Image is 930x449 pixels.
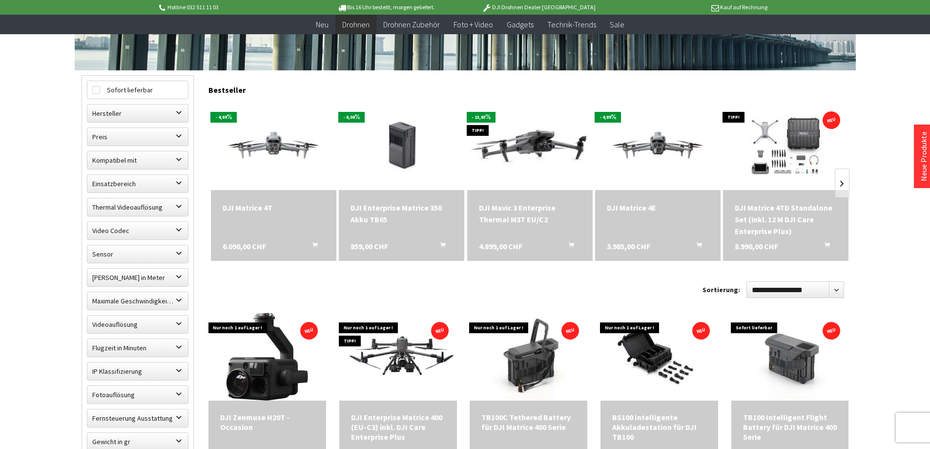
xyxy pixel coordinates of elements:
a: Neu [309,15,335,35]
img: DJI Matrice 4T [211,110,336,181]
button: In den Warenkorb [428,240,452,253]
span: 3.985,00 CHF [607,240,650,252]
span: 6.090,00 CHF [223,240,266,252]
span: Gadgets [507,20,534,29]
a: DJI Matrice 4E 3.985,00 CHF In den Warenkorb [607,202,709,214]
div: Bestseller [208,75,849,100]
a: Drohnen [335,15,376,35]
span: Drohnen [342,20,370,29]
a: TB100 Intelligent Flight Battery für DJI Matrice 400 Serie 1.739,00 CHF In den Warenkorb [743,412,837,442]
img: TB100C Tethered Battery für DJI Matrice 400 Serie [471,313,587,401]
img: BS100 Intelligente Akkuladestation für DJI TB100 [601,313,717,401]
label: Videoauflösung [87,316,188,333]
img: DJI Mavic 3 Enterprise Thermal M3T EU/C2 [467,107,593,186]
span: 859,00 CHF [351,240,388,252]
a: Drohnen Zubehör [376,15,447,35]
button: In den Warenkorb [812,240,836,253]
span: Drohnen Zubehör [383,20,440,29]
a: DJI Mavic 3 Enterprise Thermal M3T EU/C2 4.899,00 CHF In den Warenkorb [479,202,581,225]
div: DJI Zenmuse H20T - Occasion [220,412,314,432]
img: DJI Matrice 4E [595,110,721,181]
button: In den Warenkorb [557,240,580,253]
a: Sale [603,15,631,35]
span: 4.899,00 CHF [479,240,522,252]
label: Kompatibel mit [87,151,188,169]
a: DJI Zenmuse H20T - Occasion 4.000,00 CHF In den Warenkorb [220,412,314,432]
div: BS100 Intelligente Akkuladestation für DJI TB100 [612,412,706,442]
div: DJI Matrice 4T [223,202,325,214]
button: In den Warenkorb [684,240,708,253]
label: Hersteller [87,105,188,122]
label: Fotoauflösung [87,386,188,404]
label: Flugzeit in Minuten [87,339,188,357]
img: DJI Matrice 4TD Standalone Set (inkl. 12 M DJI Care Enterprise Plus) [725,102,847,190]
img: TB100 Intelligent Flight Battery für DJI Matrice 400 Serie [732,313,848,401]
p: Kauf auf Rechnung [615,1,767,13]
span: Neu [316,20,329,29]
label: Sensor [87,245,188,263]
label: Fernsteuerung Ausstattung [87,409,188,427]
div: DJI Matrice 4E [607,202,709,214]
a: TB100C Tethered Battery für DJI Matrice 400 Serie 1.929,00 CHF In den Warenkorb [481,412,576,432]
div: TB100C Tethered Battery für DJI Matrice 400 Serie [481,412,576,432]
a: DJI Enterprise Matrice 350 Akku TB65 859,00 CHF In den Warenkorb [351,202,453,225]
div: TB100 Intelligent Flight Battery für DJI Matrice 400 Serie [743,412,837,442]
label: Einsatzbereich [87,175,188,192]
a: Neue Produkte [919,131,929,181]
div: DJI Enterprise Matrice 350 Akku TB65 [351,202,453,225]
span: 8.990,00 CHF [735,240,778,252]
div: DJI Enterprise Matrice 400 (EU-C3) inkl. DJI Care Enterprise Plus [351,412,445,442]
a: BS100 Intelligente Akkuladestation für DJI TB100 1.509,00 CHF In den Warenkorb [612,412,706,442]
span: Sale [610,20,624,29]
p: DJI Drohnen Dealer [GEOGRAPHIC_DATA] [462,1,615,13]
a: Gadgets [500,15,540,35]
div: DJI Matrice 4TD Standalone Set (inkl. 12 M DJI Care Enterprise Plus) [735,202,837,237]
label: IP Klassifizierung [87,363,188,380]
button: In den Warenkorb [300,240,324,253]
a: DJI Enterprise Matrice 400 (EU-C3) inkl. DJI Care Enterprise Plus 9.885,00 CHF In den Warenkorb [351,412,445,442]
a: DJI Matrice 4T 6.090,00 CHF In den Warenkorb [223,202,325,214]
img: DJI Enterprise Matrice 350 Akku TB65 [347,102,456,190]
p: Bis 16 Uhr bestellt, morgen geliefert. [310,1,462,13]
label: Sortierung: [703,282,740,298]
span: Technik-Trends [547,20,596,29]
span: Foto + Video [454,20,493,29]
label: Video Codec [87,222,188,239]
a: Foto + Video [447,15,500,35]
a: DJI Matrice 4TD Standalone Set (inkl. 12 M DJI Care Enterprise Plus) 8.990,00 CHF In den Warenkorb [735,202,837,237]
label: Maximale Geschwindigkeit in km/h [87,292,188,310]
label: Thermal Videoauflösung [87,198,188,216]
div: DJI Mavic 3 Enterprise Thermal M3T EU/C2 [479,202,581,225]
label: Sofort lieferbar [87,81,188,99]
label: Preis [87,128,188,146]
img: DJI Enterprise Matrice 400 (EU-C3) inkl. DJI Care Enterprise Plus [339,324,457,390]
p: Hotline 032 511 11 03 [158,1,310,13]
a: Technik-Trends [540,15,603,35]
img: DJI Zenmuse H20T - Occasion [223,313,311,401]
label: Maximale Flughöhe in Meter [87,269,188,286]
